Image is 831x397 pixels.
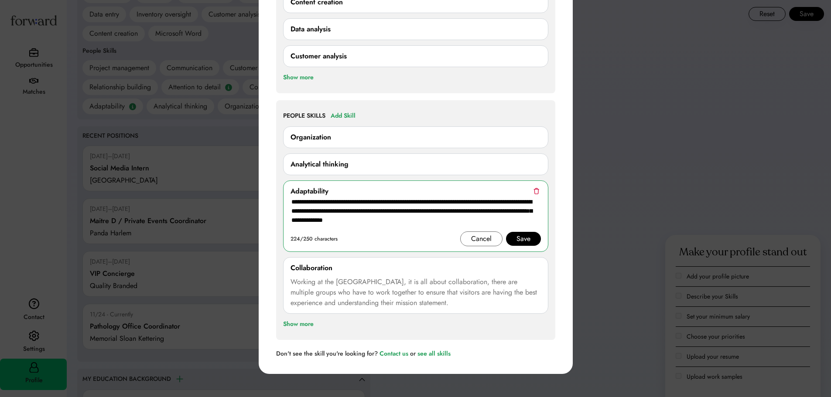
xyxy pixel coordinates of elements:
[291,263,332,273] div: Collaboration
[380,350,408,356] div: Contact us
[291,51,347,61] div: Customer analysis
[291,234,338,244] div: 224/250 characters
[283,72,314,83] div: Show more
[291,24,331,34] div: Data analysis
[283,319,314,329] div: Show more
[291,132,331,143] div: Organization
[331,111,356,121] div: Add Skill
[276,350,378,356] div: Don't see the skill you're looking for?
[291,186,328,197] div: Adaptability
[471,234,492,244] div: Cancel
[291,277,541,308] div: Working at the [GEOGRAPHIC_DATA], it is all about collaboration, there are multiple groups who ha...
[417,350,451,356] div: see all skills
[283,112,325,120] div: PEOPLE SKILLS
[291,159,349,170] div: Analytical thinking
[410,350,416,356] div: or
[516,234,530,244] div: Save
[533,188,539,194] img: trash.svg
